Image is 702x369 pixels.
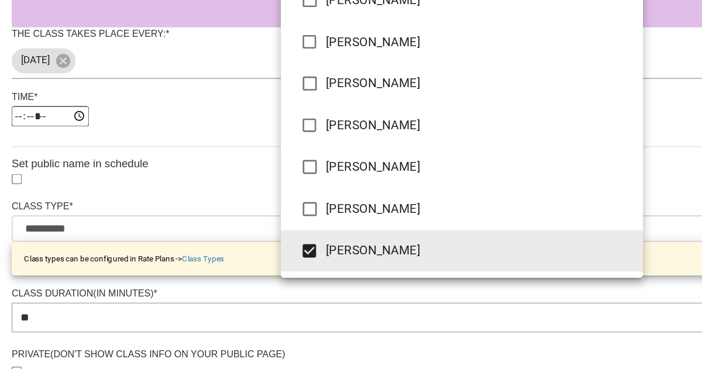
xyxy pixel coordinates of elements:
li: [PERSON_NAME] [211,14,482,46]
li: [PERSON_NAME] [211,77,482,108]
li: [PERSON_NAME] [211,108,482,140]
li: [PERSON_NAME] [211,46,482,77]
li: [PERSON_NAME] [211,265,482,296]
li: [PERSON_NAME] [211,202,482,233]
li: [PERSON_NAME] [211,139,482,171]
li: [PERSON_NAME] [211,233,482,265]
li: [PERSON_NAME] [211,171,482,202]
